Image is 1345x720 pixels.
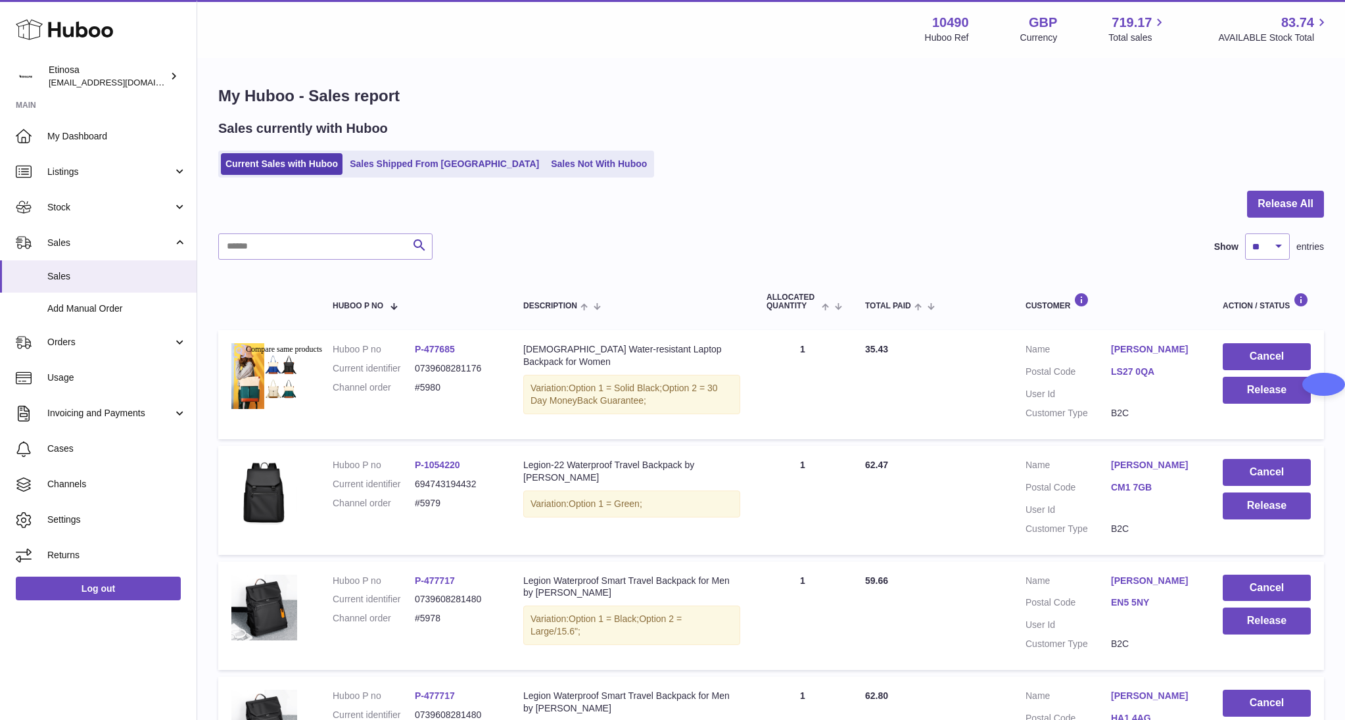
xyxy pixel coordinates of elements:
[415,690,455,701] a: P-477717
[16,577,181,600] a: Log out
[523,459,740,484] div: Legion-22 Waterproof Travel Backpack by [PERSON_NAME]
[47,166,173,178] span: Listings
[1111,407,1196,420] dd: B2C
[333,497,415,510] dt: Channel order
[1218,14,1329,44] a: 83.74 AVAILABLE Stock Total
[1111,638,1196,650] dd: B2C
[523,375,740,414] div: Variation:
[753,562,852,671] td: 1
[1223,492,1311,519] button: Release
[333,690,415,702] dt: Huboo P no
[47,130,187,143] span: My Dashboard
[569,498,642,509] span: Option 1 = Green;
[753,330,852,439] td: 1
[1026,366,1111,381] dt: Postal Code
[49,64,167,89] div: Etinosa
[1111,596,1196,609] a: EN5 5NY
[415,478,497,491] dd: 694743194432
[47,372,187,384] span: Usage
[1214,241,1239,253] label: Show
[231,575,297,640] img: High-Quality-Waterproof-Men-s-Laptop-Backpack-Luxury-Brand-Designer-Black-Backpack-for-Business-U...
[1223,690,1311,717] button: Cancel
[1296,241,1324,253] span: entries
[415,460,460,470] a: P-1054220
[1111,343,1196,356] a: [PERSON_NAME]
[1029,14,1057,32] strong: GBP
[569,613,639,624] span: Option 1 = Black;
[753,446,852,555] td: 1
[523,606,740,645] div: Variation:
[322,345,326,351] img: Sc04c7ecdac3c49e6a1b19c987a4e3931O.png
[246,345,322,358] span: Compare same products
[1026,293,1196,310] div: Customer
[47,237,173,249] span: Sales
[231,459,297,525] img: v-Black__765727349.webp
[1223,608,1311,635] button: Release
[333,478,415,491] dt: Current identifier
[47,549,187,562] span: Returns
[1112,14,1152,32] span: 719.17
[523,302,577,310] span: Description
[218,85,1324,107] h1: My Huboo - Sales report
[531,383,718,406] span: Option 2 = 30 Day MoneyBack Guarantee;
[1026,690,1111,706] dt: Name
[1026,619,1111,631] dt: User Id
[333,459,415,471] dt: Huboo P no
[767,293,818,310] span: ALLOCATED Quantity
[1223,377,1311,404] button: Release
[1218,32,1329,44] span: AVAILABLE Stock Total
[925,32,969,44] div: Huboo Ref
[415,593,497,606] dd: 0739608281480
[47,514,187,526] span: Settings
[221,153,342,175] a: Current Sales with Huboo
[1223,293,1311,310] div: Action / Status
[865,302,911,310] span: Total paid
[1026,596,1111,612] dt: Postal Code
[1223,459,1311,486] button: Cancel
[523,690,740,715] div: Legion Waterproof Smart Travel Backpack for Men by [PERSON_NAME]
[1223,575,1311,602] button: Cancel
[1281,14,1314,32] span: 83.74
[333,343,415,356] dt: Huboo P no
[1026,481,1111,497] dt: Postal Code
[865,575,888,586] span: 59.66
[47,407,173,420] span: Invoicing and Payments
[1026,388,1111,400] dt: User Id
[47,270,187,283] span: Sales
[415,497,497,510] dd: #5979
[49,77,193,87] span: [EMAIL_ADDRESS][DOMAIN_NAME]
[415,575,455,586] a: P-477717
[218,120,388,137] h2: Sales currently with Huboo
[865,460,888,470] span: 62.47
[333,302,383,310] span: Huboo P no
[333,381,415,394] dt: Channel order
[546,153,651,175] a: Sales Not With Huboo
[47,201,173,214] span: Stock
[415,362,497,375] dd: 0739608281176
[47,302,187,315] span: Add Manual Order
[1026,407,1111,420] dt: Customer Type
[47,336,173,348] span: Orders
[415,344,455,354] a: P-477685
[345,153,544,175] a: Sales Shipped From [GEOGRAPHIC_DATA]
[1026,459,1111,475] dt: Name
[415,381,497,394] dd: #5980
[1026,343,1111,359] dt: Name
[333,593,415,606] dt: Current identifier
[47,478,187,491] span: Channels
[16,66,35,86] img: Wolphuk@gmail.com
[1111,523,1196,535] dd: B2C
[1026,638,1111,650] dt: Customer Type
[1111,690,1196,702] a: [PERSON_NAME]
[1026,575,1111,590] dt: Name
[1111,575,1196,587] a: [PERSON_NAME]
[1026,523,1111,535] dt: Customer Type
[1111,459,1196,471] a: [PERSON_NAME]
[523,343,740,368] div: [DEMOGRAPHIC_DATA] Water-resistant Laptop Backpack for Women
[1020,32,1058,44] div: Currency
[333,575,415,587] dt: Huboo P no
[932,14,969,32] strong: 10490
[47,443,187,455] span: Cases
[523,491,740,517] div: Variation:
[865,344,888,354] span: 35.43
